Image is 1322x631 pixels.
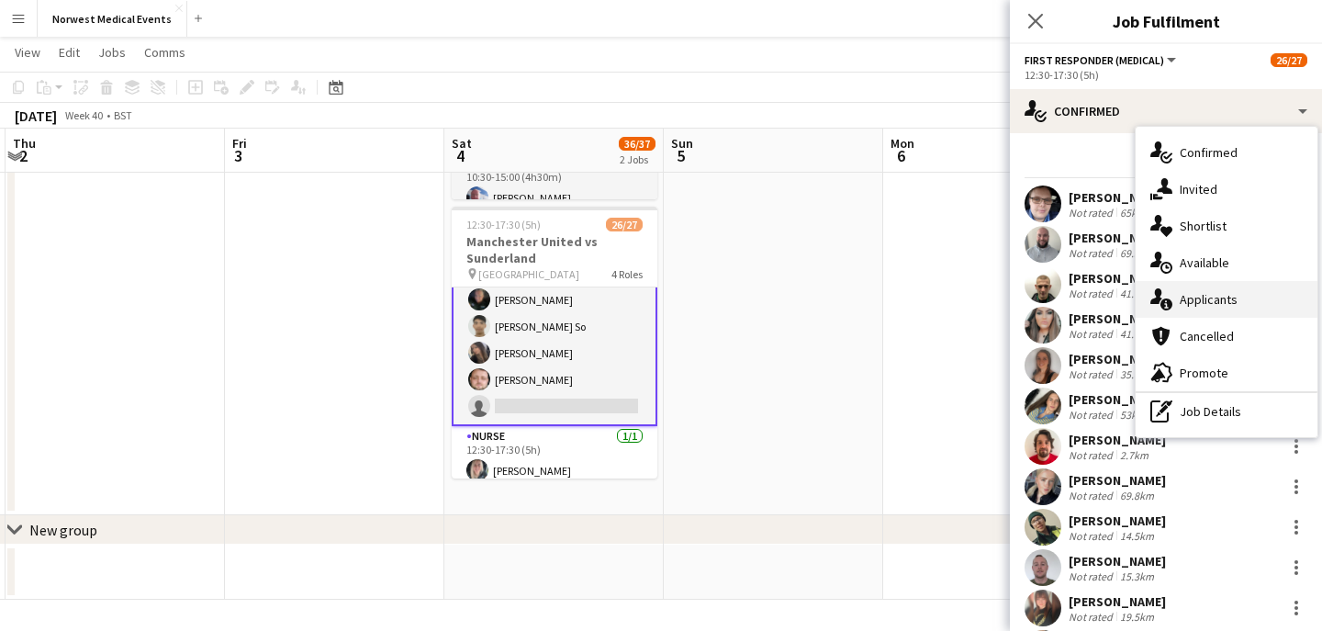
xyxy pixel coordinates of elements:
div: Not rated [1069,287,1116,300]
span: Cancelled [1180,328,1234,344]
div: [DATE] [15,107,57,125]
div: Job Details [1136,393,1317,430]
span: Sat [452,135,472,152]
a: Comms [137,40,193,64]
span: First Responder (Medical) [1025,53,1164,67]
app-card-role: Nurse1/112:30-17:30 (5h)[PERSON_NAME] [452,426,657,489]
span: Invited [1180,181,1217,197]
div: 41.7km [1116,287,1158,300]
div: Not rated [1069,569,1116,583]
span: Applicants [1180,291,1238,308]
span: Shortlist [1180,218,1227,234]
span: 5 [668,145,693,166]
div: Not rated [1069,327,1116,341]
div: 15.3km [1116,569,1158,583]
span: Jobs [98,44,126,61]
span: 4 Roles [611,267,643,281]
div: Not rated [1069,448,1116,462]
div: Confirmed [1010,89,1322,133]
div: [PERSON_NAME] [1069,553,1166,569]
div: Not rated [1069,206,1116,220]
div: Not rated [1069,367,1116,381]
div: 2.7km [1116,448,1152,462]
div: 19.5km [1116,610,1158,624]
a: View [7,40,48,64]
span: Confirmed [1180,144,1238,161]
div: [PERSON_NAME] [1069,310,1166,327]
div: 14.5km [1116,529,1158,543]
span: 2 [10,145,36,166]
button: Norwest Medical Events [38,1,187,37]
span: Promote [1180,365,1228,381]
div: Not rated [1069,408,1116,422]
div: Not rated [1069,489,1116,502]
span: Edit [59,44,80,61]
div: 2 Jobs [620,152,655,166]
span: 36/37 [619,137,655,151]
div: 53km [1116,408,1149,422]
div: [PERSON_NAME] [1069,432,1166,448]
a: Jobs [91,40,133,64]
button: First Responder (Medical) [1025,53,1179,67]
span: Thu [13,135,36,152]
div: 69.3km [1116,246,1158,260]
div: [PERSON_NAME] [1069,513,1166,529]
div: 65km [1116,206,1149,220]
span: 12:30-17:30 (5h) [466,218,541,231]
span: 3 [230,145,247,166]
span: 6 [888,145,914,166]
div: Not rated [1069,610,1116,624]
span: View [15,44,40,61]
div: [PERSON_NAME] [1069,351,1166,367]
div: [PERSON_NAME] [1069,270,1166,287]
app-job-card: 12:30-17:30 (5h)26/27Manchester United vs Sunderland [GEOGRAPHIC_DATA]4 Roles[PERSON_NAME][PERSON... [452,207,657,479]
span: Comms [144,44,185,61]
div: 41.7km [1116,327,1158,341]
span: Week 40 [61,108,106,122]
div: [PERSON_NAME] [1069,472,1166,489]
span: Available [1180,254,1229,271]
app-card-role: Team Leader1/110:30-15:00 (4h30m)[PERSON_NAME] [452,153,657,216]
div: [PERSON_NAME] [1069,593,1166,610]
div: New group [29,521,97,539]
div: Not rated [1069,529,1116,543]
span: 4 [449,145,472,166]
div: 12:30-17:30 (5h) [1025,68,1307,82]
div: [PERSON_NAME] [1069,391,1166,408]
div: Not rated [1069,246,1116,260]
span: 26/27 [606,218,643,231]
span: Mon [891,135,914,152]
h3: Job Fulfilment [1010,9,1322,33]
span: [GEOGRAPHIC_DATA] [478,267,579,281]
span: Fri [232,135,247,152]
span: 26/27 [1271,53,1307,67]
div: [PERSON_NAME] [1069,189,1166,206]
div: [PERSON_NAME] [1069,230,1166,246]
span: Sun [671,135,693,152]
a: Edit [51,40,87,64]
div: BST [114,108,132,122]
div: 69.8km [1116,489,1158,502]
div: 35.8km [1116,367,1158,381]
h3: Manchester United vs Sunderland [452,233,657,266]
